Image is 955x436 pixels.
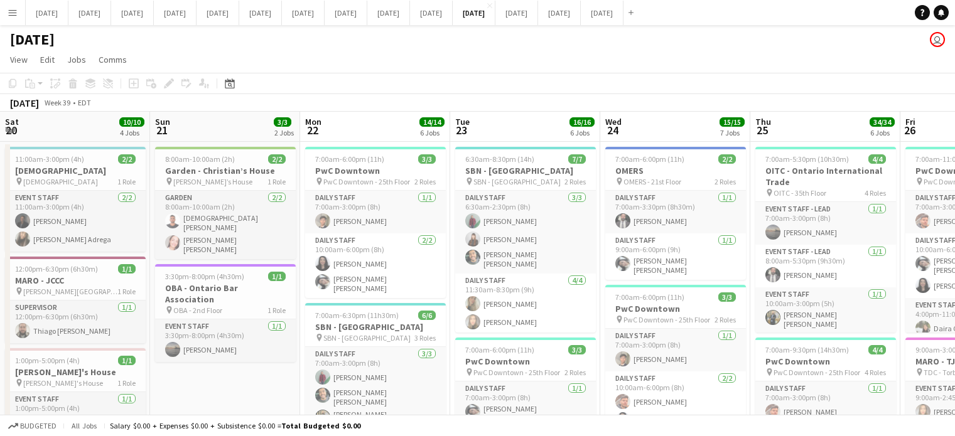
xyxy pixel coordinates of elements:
[267,177,286,186] span: 1 Role
[5,116,19,127] span: Sat
[765,345,849,354] span: 7:00am-9:30pm (14h30m)
[268,154,286,164] span: 2/2
[68,1,111,25] button: [DATE]
[78,98,91,107] div: EDT
[15,356,80,365] span: 1:00pm-5:00pm (4h)
[15,154,84,164] span: 11:00am-3:00pm (4h)
[755,147,896,332] app-job-card: 7:00am-5:30pm (10h30m)4/4OITC - Ontario International Trade OITC - 35th Floor4 RolesEvent Staff -...
[568,345,586,354] span: 3/3
[715,177,736,186] span: 2 Roles
[305,165,446,176] h3: PwC Downtown
[120,128,144,137] div: 4 Jobs
[155,191,296,259] app-card-role: Garden2/28:00am-10:00am (2h)[DEMOGRAPHIC_DATA][PERSON_NAME] [PERSON_NAME][PERSON_NAME] [PERSON_NAME]
[303,123,321,137] span: 22
[173,177,252,186] span: [PERSON_NAME]’s House
[111,1,154,25] button: [DATE]
[605,329,746,371] app-card-role: Daily Staff1/17:00am-3:00pm (8h)[PERSON_NAME]
[26,1,68,25] button: [DATE]
[155,282,296,305] h3: OBA - Ontario Bar Association
[465,345,534,354] span: 7:00am-6:00pm (11h)
[753,123,771,137] span: 25
[605,116,622,127] span: Wed
[870,117,895,127] span: 34/34
[755,356,896,367] h3: PwC Downtown
[605,303,746,314] h3: PwC Downtown
[605,147,746,280] app-job-card: 7:00am-6:00pm (11h)2/2OMERS OMERS - 21st Floor2 RolesDaily Staff1/17:00am-3:30pm (8h30m)[PERSON_N...
[3,123,19,137] span: 20
[10,97,39,109] div: [DATE]
[5,147,146,252] div: 11:00am-3:00pm (4h)2/2[DEMOGRAPHIC_DATA] [DEMOGRAPHIC_DATA]1 RoleEvent Staff2/211:00am-3:00pm (4h...
[305,147,446,298] app-job-card: 7:00am-6:00pm (11h)3/3PwC Downtown PwC Downtown - 25th Floor2 RolesDaily Staff1/17:00am-3:00pm (8...
[117,287,136,296] span: 1 Role
[325,1,367,25] button: [DATE]
[755,245,896,287] app-card-role: Event Staff - Lead1/18:00am-5:30pm (9h30m)[PERSON_NAME]
[315,154,384,164] span: 7:00am-6:00pm (11h)
[930,32,945,47] app-user-avatar: Jolanta Rokowski
[23,177,98,186] span: [DEMOGRAPHIC_DATA]
[720,128,744,137] div: 7 Jobs
[564,368,586,377] span: 2 Roles
[455,191,596,274] app-card-role: Daily Staff3/36:30am-2:30pm (8h)[PERSON_NAME][PERSON_NAME][PERSON_NAME] [PERSON_NAME]
[615,292,684,302] span: 7:00am-6:00pm (11h)
[281,421,360,430] span: Total Budgeted $0.00
[718,292,736,302] span: 3/3
[718,154,736,164] span: 2/2
[62,51,91,68] a: Jobs
[20,422,57,430] span: Budgeted
[564,177,586,186] span: 2 Roles
[155,264,296,362] div: 3:30pm-8:00pm (4h30m)1/1OBA - Ontario Bar Association OBA - 2nd Floor1 RoleEvent Staff1/13:30pm-8...
[455,116,470,127] span: Tue
[420,128,444,137] div: 6 Jobs
[15,264,98,274] span: 12:00pm-6:30pm (6h30m)
[94,51,132,68] a: Comms
[904,123,915,137] span: 26
[868,345,886,354] span: 4/4
[117,378,136,388] span: 1 Role
[465,154,534,164] span: 6:30am-8:30pm (14h)
[453,123,470,137] span: 23
[605,233,746,280] app-card-role: Daily Staff1/19:00am-6:00pm (9h)[PERSON_NAME] [PERSON_NAME]
[605,285,746,432] app-job-card: 7:00am-6:00pm (11h)3/3PwC Downtown PwC Downtown - 25th Floor2 RolesDaily Staff1/17:00am-3:00pm (8...
[268,272,286,281] span: 1/1
[715,315,736,324] span: 2 Roles
[603,123,622,137] span: 24
[153,123,170,137] span: 21
[473,368,560,377] span: PwC Downtown - 25th Floor
[569,117,595,127] span: 16/16
[40,54,55,65] span: Edit
[615,154,684,164] span: 7:00am-6:00pm (11h)
[419,117,445,127] span: 14/14
[274,117,291,127] span: 3/3
[23,287,117,296] span: [PERSON_NAME][GEOGRAPHIC_DATA]
[165,272,244,281] span: 3:30pm-8:00pm (4h30m)
[155,319,296,362] app-card-role: Event Staff1/13:30pm-8:00pm (4h30m)[PERSON_NAME]
[323,177,410,186] span: PwC Downtown - 25th Floor
[305,321,446,332] h3: SBN - [GEOGRAPHIC_DATA]
[495,1,538,25] button: [DATE]
[118,154,136,164] span: 2/2
[118,264,136,274] span: 1/1
[119,117,144,127] span: 10/10
[623,315,710,324] span: PwC Downtown - 25th Floor
[755,165,896,188] h3: OITC - Ontario International Trade
[755,202,896,245] app-card-role: Event Staff - Lead1/17:00am-3:00pm (8h)[PERSON_NAME]
[155,147,296,259] app-job-card: 8:00am-10:00am (2h)2/2Garden - Christian’s House [PERSON_NAME]’s House1 RoleGarden2/28:00am-10:00...
[455,147,596,332] app-job-card: 6:30am-8:30pm (14h)7/7SBN - [GEOGRAPHIC_DATA] SBN - [GEOGRAPHIC_DATA]2 RolesDaily Staff3/36:30am-...
[455,165,596,176] h3: SBN - [GEOGRAPHIC_DATA]
[305,116,321,127] span: Mon
[455,274,596,375] app-card-role: Daily Staff4/411:30am-8:30pm (9h)[PERSON_NAME][PERSON_NAME]
[69,421,99,430] span: All jobs
[99,54,127,65] span: Comms
[165,154,235,164] span: 8:00am-10:00am (2h)
[5,275,146,286] h3: MARO - JCCC
[5,366,146,378] h3: [PERSON_NAME]'s House
[239,1,282,25] button: [DATE]
[765,154,849,164] span: 7:00am-5:30pm (10h30m)
[323,333,411,343] span: SBN - [GEOGRAPHIC_DATA]
[623,177,681,186] span: OMERS - 21st Floor
[5,348,146,435] app-job-card: 1:00pm-5:00pm (4h)1/1[PERSON_NAME]'s House [PERSON_NAME]'s House1 RoleEvent Staff1/11:00pm-5:00pm...
[305,233,446,298] app-card-role: Daily Staff2/210:00am-6:00pm (8h)[PERSON_NAME][PERSON_NAME] [PERSON_NAME]
[410,1,453,25] button: [DATE]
